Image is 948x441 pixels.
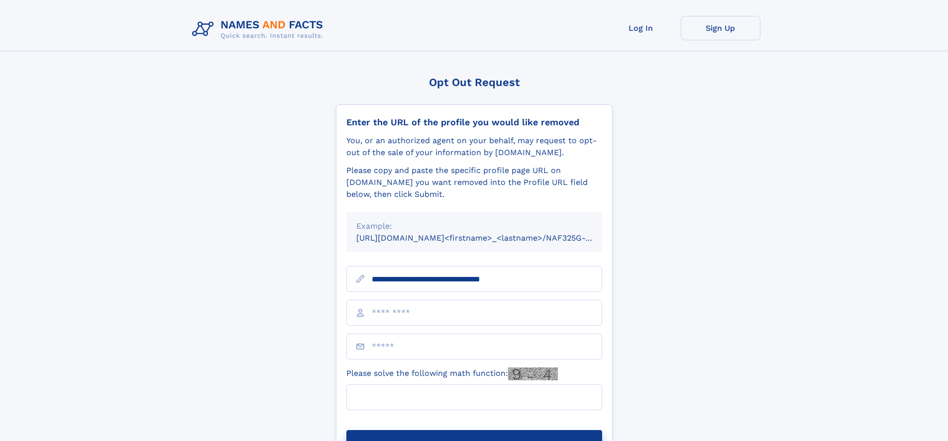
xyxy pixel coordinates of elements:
div: Opt Out Request [336,76,613,88]
a: Sign Up [681,16,760,40]
div: You, or an authorized agent on your behalf, may request to opt-out of the sale of your informatio... [346,135,602,159]
div: Enter the URL of the profile you would like removed [346,117,602,128]
div: Example: [356,220,592,232]
a: Log In [601,16,681,40]
small: [URL][DOMAIN_NAME]<firstname>_<lastname>/NAF325G-xxxxxxxx [356,233,621,243]
label: Please solve the following math function: [346,367,558,380]
img: Logo Names and Facts [188,16,331,43]
div: Please copy and paste the specific profile page URL on [DOMAIN_NAME] you want removed into the Pr... [346,165,602,200]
